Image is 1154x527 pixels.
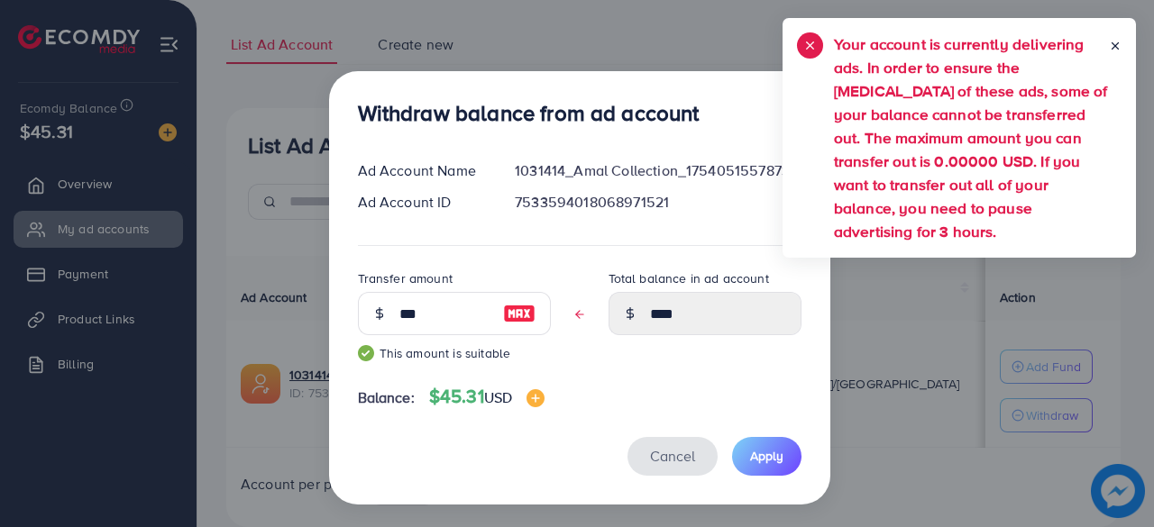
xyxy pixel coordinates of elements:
[527,389,545,407] img: image
[503,303,536,324] img: image
[500,192,815,213] div: 7533594018068971521
[484,387,512,407] span: USD
[343,192,501,213] div: Ad Account ID
[343,160,501,181] div: Ad Account Name
[627,437,718,476] button: Cancel
[750,447,783,465] span: Apply
[834,32,1109,243] h5: Your account is currently delivering ads. In order to ensure the [MEDICAL_DATA] of these ads, som...
[358,269,453,287] label: Transfer amount
[500,160,815,181] div: 1031414_Amal Collection_1754051557873
[358,387,415,408] span: Balance:
[609,269,769,287] label: Total balance in ad account
[732,437,801,476] button: Apply
[429,386,545,408] h4: $45.31
[358,344,551,362] small: This amount is suitable
[358,345,374,361] img: guide
[650,446,695,466] span: Cancel
[358,100,700,126] h3: Withdraw balance from ad account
